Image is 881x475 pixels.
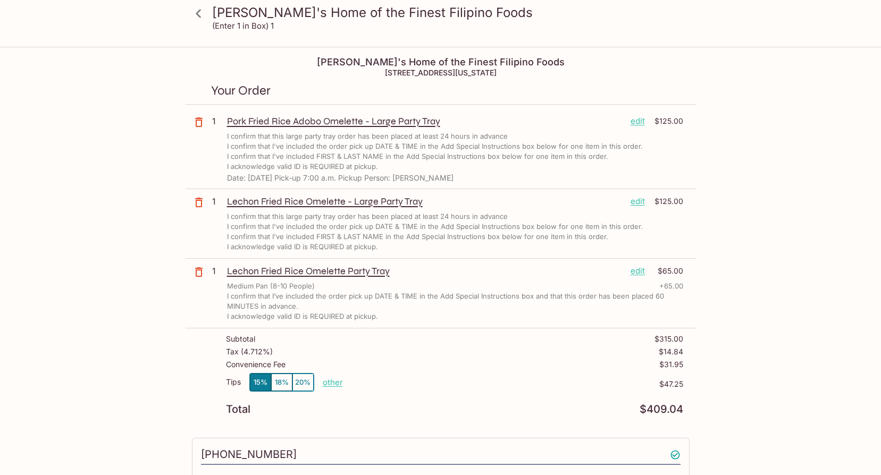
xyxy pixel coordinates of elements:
[226,360,286,369] p: Convenience Fee
[186,56,696,68] h4: [PERSON_NAME]'s Home of the Finest Filipino Foods
[227,211,508,222] p: I confirm that this large party tray order has been placed at least 24 hours in advance
[226,404,250,414] p: Total
[226,347,273,356] p: Tax ( 4.712% )
[292,374,314,391] button: 20%
[186,68,696,77] h5: [STREET_ADDRESS][US_STATE]
[227,151,608,162] p: I confirm that I've included FIRST & LAST NAME in the Add Special Instructions box below for one ...
[659,281,683,291] p: + 65.00
[227,222,643,232] p: I confirm that l've included the order pick up DATE & TIME in the Add Special Instructions box be...
[227,265,622,277] p: Lechon Fried Rice Omelette Party Tray
[250,374,271,391] button: 15%
[323,377,343,387] button: other
[212,115,223,127] p: 1
[227,232,608,242] p: I confirm that I've included FIRST & LAST NAME in the Add Special Instructions box below for one ...
[343,380,683,388] p: $47.25
[211,86,670,96] p: Your Order
[659,360,683,369] p: $31.95
[640,404,683,414] p: $409.04
[227,115,622,127] p: Pork Fried Rice Adobo Omelette - Large Party Tray
[226,335,255,343] p: Subtotal
[651,265,683,277] p: $65.00
[212,265,223,277] p: 1
[631,115,645,127] p: edit
[212,4,687,21] h3: [PERSON_NAME]'s Home of the Finest Filipino Foods
[226,378,241,386] p: Tips
[227,242,378,252] p: I acknowledge valid ID is REQUIRED at pickup.
[201,445,681,465] input: Enter phone number
[631,265,645,277] p: edit
[227,291,683,311] p: I confirm that I’ve included the order pick up DATE & TIME in the Add Special Instructions box an...
[227,311,378,321] p: I acknowledge valid ID is REQUIRED at pickup.
[659,347,683,356] p: $14.84
[631,196,645,207] p: edit
[651,196,683,207] p: $125.00
[227,131,508,141] p: I confirm that this large party tray order has been placed at least 24 hours in advance
[271,374,292,391] button: 18%
[227,141,643,151] p: I confirm that l've included the order pick up DATE & TIME in the Add Special Instructions box be...
[651,115,683,127] p: $125.00
[212,21,274,31] p: (Enter 1 in Box) 1
[212,196,223,207] p: 1
[227,174,683,182] p: Date: [DATE] Pick-up 7:00 a.m. Pickup Person: [PERSON_NAME]
[227,196,622,207] p: Lechon Fried Rice Omelette - Large Party Tray
[655,335,683,343] p: $315.00
[227,162,378,172] p: I acknowledge valid ID is REQUIRED at pickup.
[227,281,315,291] p: Medium Pan (8-10 People)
